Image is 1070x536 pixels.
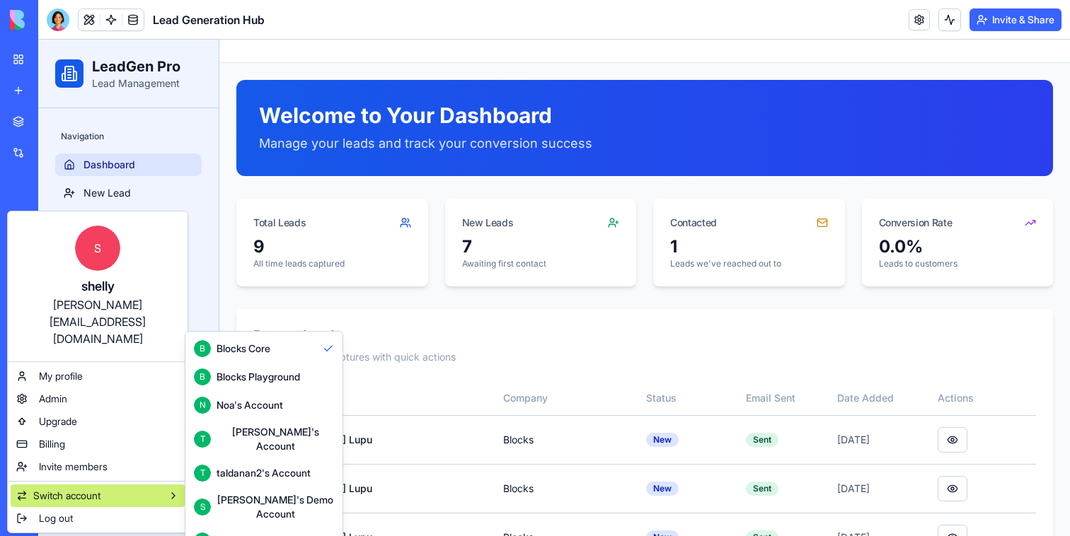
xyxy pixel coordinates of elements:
span: Invite members [39,460,108,474]
th: Email Sent [696,342,788,375]
td: [DATE] [788,424,888,473]
p: Leads we've reached out to [632,219,790,230]
div: Conversion Rate [841,176,914,190]
td: [PERSON_NAME] Lupu [215,424,454,473]
span: New Lead [45,146,93,161]
a: Sshelly[PERSON_NAME][EMAIL_ADDRESS][DOMAIN_NAME] [11,214,185,359]
td: [DATE] [788,375,888,424]
span: My profile [39,369,83,383]
div: [PERSON_NAME][EMAIL_ADDRESS][DOMAIN_NAME] [22,296,173,347]
h1: LeadGen Pro [54,17,142,37]
p: Awaiting first contact [424,219,582,230]
p: Manage your leads and track your conversion success [221,94,992,114]
span: Admin [39,392,67,406]
th: Status [597,342,696,375]
th: Name [215,342,454,375]
div: 9 [215,196,373,219]
span: Billing [39,437,65,451]
a: Invite members [11,455,185,478]
div: Total Leads [215,176,267,190]
div: © 2024 LeadGen Pro [11,474,169,485]
div: New [608,393,640,407]
td: [DATE] [788,473,888,522]
th: Date Added [788,342,888,375]
div: Recent Leads [215,286,998,306]
div: Sent [708,491,740,505]
span: Upgrade [39,414,77,429]
div: Navigation [17,86,163,108]
a: Upgrade [11,410,185,433]
div: 0.0 % [841,196,999,219]
th: Company [454,342,597,375]
a: Admin [11,388,185,410]
div: 7 [424,196,582,219]
a: My profile [11,365,185,388]
td: [PERSON_NAME] Lupu [215,473,454,522]
span: All Leads [45,175,88,189]
th: Actions [888,342,998,375]
div: New Leads [424,176,476,190]
div: Sent [708,393,740,407]
td: [PERSON_NAME] Lupu [215,375,454,424]
div: New [608,442,640,456]
a: New Lead [17,142,163,165]
p: All time leads captured [215,219,373,230]
div: shelly [22,276,173,296]
span: Log out [39,511,73,525]
div: Your latest lead captures with quick actions [215,310,998,325]
div: Contacted [632,176,679,190]
a: Dashboard [17,114,163,136]
td: Blocks [454,473,597,522]
span: Dashboard [45,118,97,132]
div: Sent [708,442,740,456]
span: S [75,226,120,271]
td: Blocks [454,375,597,424]
a: All Leads [17,170,163,193]
div: 1 [632,196,790,219]
a: Billing [11,433,185,455]
span: Switch account [33,489,100,503]
td: Blocks [454,424,597,473]
h1: Welcome to Your Dashboard [221,63,992,88]
p: Lead Management [54,37,142,51]
p: Leads to customers [841,219,999,230]
div: New [608,491,640,505]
